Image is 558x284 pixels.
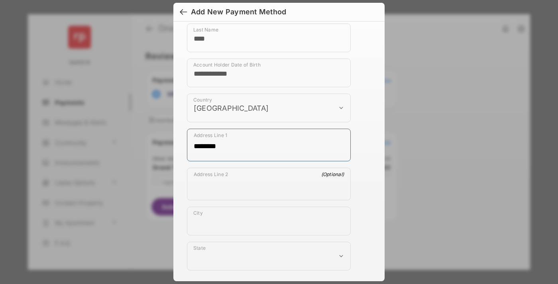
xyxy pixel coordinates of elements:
div: Add New Payment Method [191,8,286,16]
div: payment_method_screening[postal_addresses][administrativeArea] [187,242,351,270]
div: payment_method_screening[postal_addresses][country] [187,94,351,122]
div: payment_method_screening[postal_addresses][locality] [187,207,351,235]
div: payment_method_screening[postal_addresses][addressLine2] [187,168,351,200]
div: payment_method_screening[postal_addresses][addressLine1] [187,129,351,161]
